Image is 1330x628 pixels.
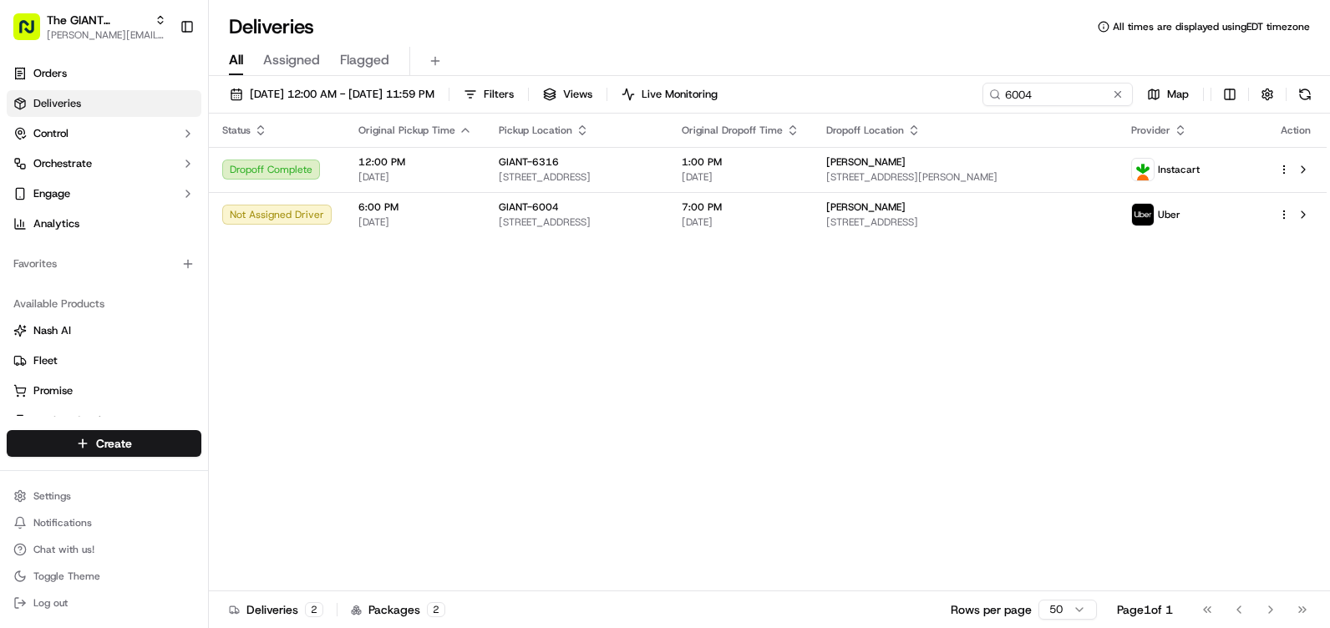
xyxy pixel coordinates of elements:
[7,317,201,344] button: Nash AI
[682,215,800,229] span: [DATE]
[484,87,514,102] span: Filters
[1158,208,1180,221] span: Uber
[682,155,800,169] span: 1:00 PM
[614,83,725,106] button: Live Monitoring
[33,156,92,171] span: Orchestrate
[33,96,81,111] span: Deliveries
[1158,163,1200,176] span: Instacart
[7,484,201,508] button: Settings
[826,155,906,169] span: [PERSON_NAME]
[33,596,68,610] span: Log out
[222,83,442,106] button: [DATE] 12:00 AM - [DATE] 11:59 PM
[7,511,201,534] button: Notifications
[33,489,71,503] span: Settings
[536,83,600,106] button: Views
[340,50,389,70] span: Flagged
[351,601,445,618] div: Packages
[33,383,73,398] span: Promise
[682,170,800,184] span: [DATE]
[7,150,201,177] button: Orchestrate
[499,215,655,229] span: [STREET_ADDRESS]
[7,430,201,457] button: Create
[229,50,243,70] span: All
[1132,159,1154,180] img: profile_instacart_ahold_partner.png
[7,120,201,147] button: Control
[222,124,251,137] span: Status
[33,216,79,231] span: Analytics
[826,200,906,214] span: [PERSON_NAME]
[1132,204,1154,225] img: profile_uber_ahold_partner.png
[33,353,58,368] span: Fleet
[1131,124,1170,137] span: Provider
[229,13,314,40] h1: Deliveries
[47,12,148,28] button: The GIANT Company
[682,124,783,137] span: Original Dropoff Time
[33,543,94,556] span: Chat with us!
[826,124,904,137] span: Dropoff Location
[7,565,201,588] button: Toggle Theme
[33,323,71,338] span: Nash AI
[33,186,70,201] span: Engage
[358,155,472,169] span: 12:00 PM
[7,180,201,207] button: Engage
[7,591,201,615] button: Log out
[13,413,195,428] a: Product Catalog
[1278,124,1313,137] div: Action
[47,28,166,42] button: [PERSON_NAME][EMAIL_ADDRESS][DOMAIN_NAME]
[1140,83,1196,106] button: Map
[358,124,455,137] span: Original Pickup Time
[358,215,472,229] span: [DATE]
[499,170,655,184] span: [STREET_ADDRESS]
[499,155,559,169] span: GIANT-6316
[7,251,201,277] div: Favorites
[427,602,445,617] div: 2
[826,170,1104,184] span: [STREET_ADDRESS][PERSON_NAME]
[250,87,434,102] span: [DATE] 12:00 AM - [DATE] 11:59 PM
[13,353,195,368] a: Fleet
[7,7,173,47] button: The GIANT Company[PERSON_NAME][EMAIL_ADDRESS][DOMAIN_NAME]
[7,347,201,374] button: Fleet
[7,90,201,117] a: Deliveries
[358,170,472,184] span: [DATE]
[7,377,201,404] button: Promise
[1113,20,1310,33] span: All times are displayed using EDT timezone
[13,383,195,398] a: Promise
[33,516,92,529] span: Notifications
[499,200,559,214] span: GIANT-6004
[7,210,201,237] a: Analytics
[1167,87,1189,102] span: Map
[7,408,201,434] button: Product Catalog
[33,66,67,81] span: Orders
[563,87,592,102] span: Views
[358,200,472,214] span: 6:00 PM
[305,602,323,617] div: 2
[229,601,323,618] div: Deliveries
[33,413,114,428] span: Product Catalog
[33,126,69,141] span: Control
[7,538,201,561] button: Chat with us!
[13,323,195,338] a: Nash AI
[682,200,800,214] span: 7:00 PM
[96,435,132,452] span: Create
[33,570,100,583] span: Toggle Theme
[263,50,320,70] span: Assigned
[1293,83,1317,106] button: Refresh
[642,87,718,102] span: Live Monitoring
[7,291,201,317] div: Available Products
[826,215,1104,229] span: [STREET_ADDRESS]
[499,124,572,137] span: Pickup Location
[982,83,1133,106] input: Type to search
[456,83,521,106] button: Filters
[1117,601,1173,618] div: Page 1 of 1
[7,60,201,87] a: Orders
[951,601,1032,618] p: Rows per page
